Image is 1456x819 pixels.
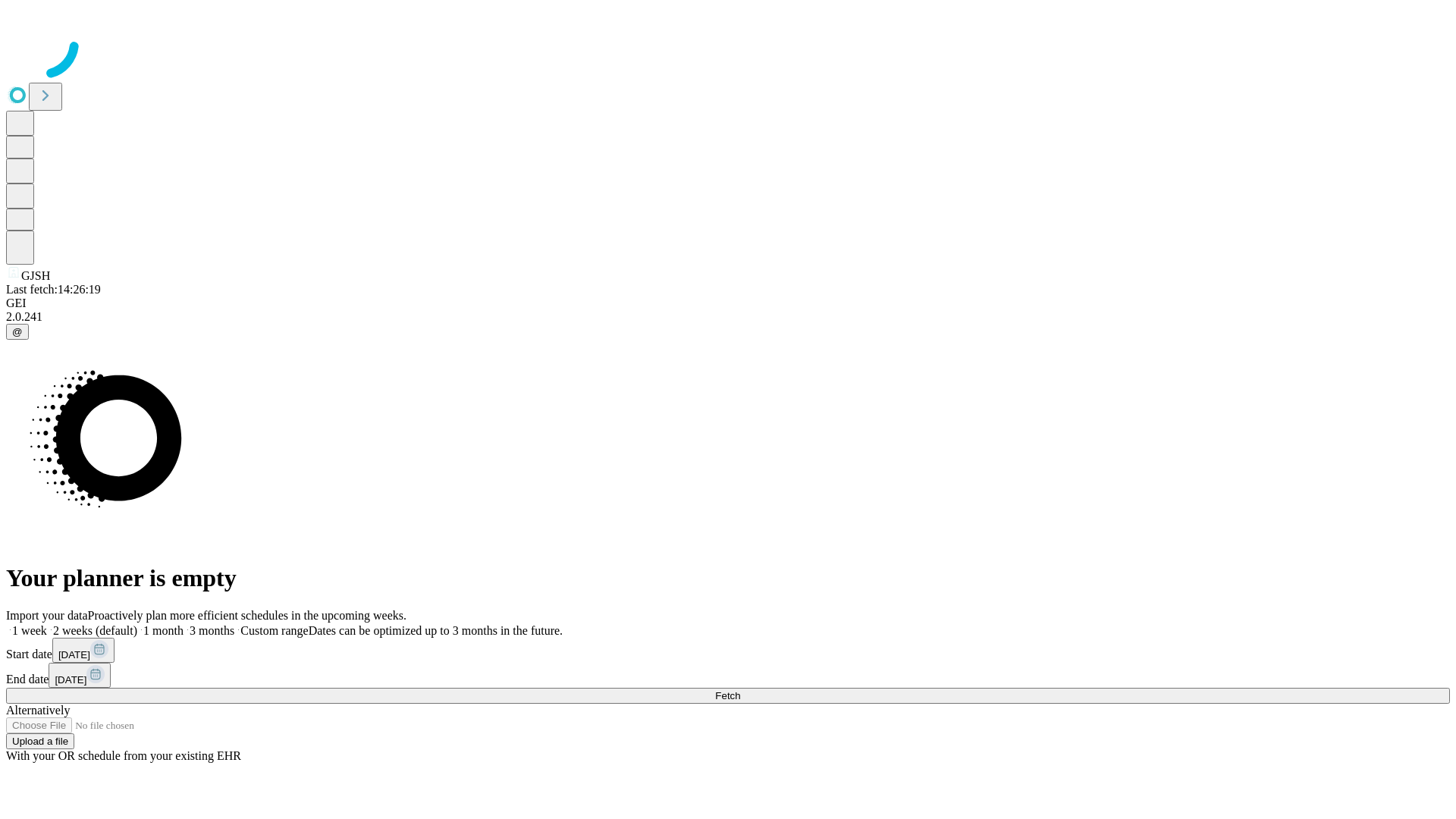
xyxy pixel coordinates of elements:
[88,609,406,622] span: Proactively plan more efficient schedules in the upcoming weeks.
[12,624,47,637] span: 1 week
[240,624,308,637] span: Custom range
[6,283,101,296] span: Last fetch: 14:26:19
[309,624,563,637] span: Dates can be optimized up to 3 months in the future.
[6,688,1450,704] button: Fetch
[6,663,1450,688] div: End date
[6,297,1450,310] div: GEI
[12,326,23,337] span: @
[58,649,90,661] span: [DATE]
[6,609,88,622] span: Import your data
[6,704,70,717] span: Alternatively
[21,269,50,282] span: GJSH
[190,624,234,637] span: 3 months
[49,663,111,688] button: [DATE]
[143,624,184,637] span: 1 month
[6,638,1450,663] div: Start date
[715,690,740,701] span: Fetch
[6,733,74,749] button: Upload a file
[6,324,29,340] button: @
[6,310,1450,324] div: 2.0.241
[52,638,115,663] button: [DATE]
[53,624,137,637] span: 2 weeks (default)
[6,749,241,762] span: With your OR schedule from your existing EHR
[6,564,1450,592] h1: Your planner is empty
[55,674,86,686] span: [DATE]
